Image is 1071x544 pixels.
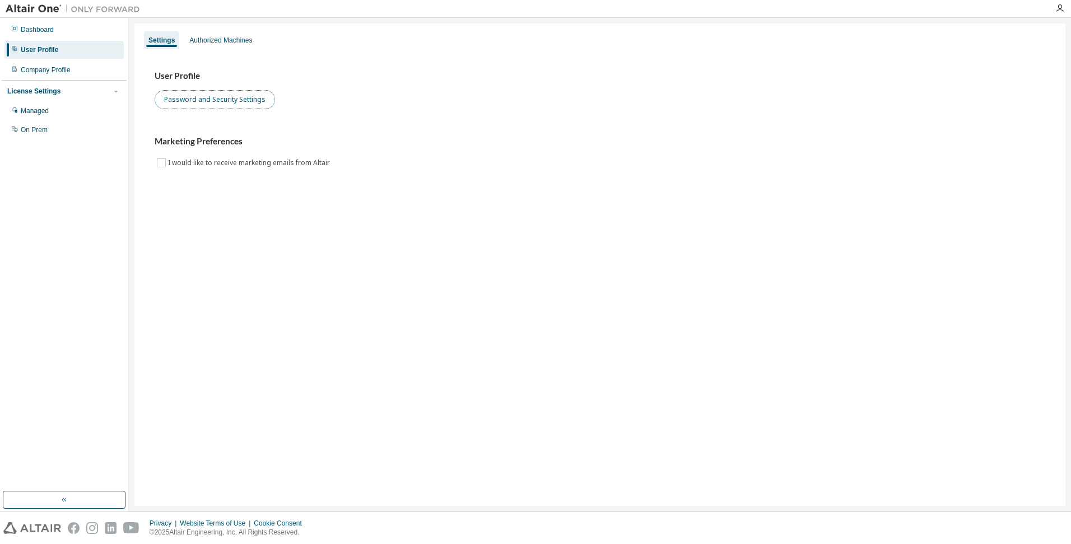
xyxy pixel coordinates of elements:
p: © 2025 Altair Engineering, Inc. All Rights Reserved. [150,528,309,537]
div: Privacy [150,519,180,528]
div: On Prem [21,125,48,134]
div: Dashboard [21,25,54,34]
div: License Settings [7,87,60,96]
div: Managed [21,106,49,115]
button: Password and Security Settings [155,90,275,109]
img: Altair One [6,3,146,15]
div: User Profile [21,45,58,54]
div: Company Profile [21,65,71,74]
h3: Marketing Preferences [155,136,1045,147]
div: Authorized Machines [189,36,252,45]
label: I would like to receive marketing emails from Altair [168,156,332,170]
div: Website Terms of Use [180,519,254,528]
img: facebook.svg [68,522,80,534]
img: instagram.svg [86,522,98,534]
div: Settings [148,36,175,45]
h3: User Profile [155,71,1045,82]
img: youtube.svg [123,522,139,534]
img: linkedin.svg [105,522,117,534]
div: Cookie Consent [254,519,308,528]
img: altair_logo.svg [3,522,61,534]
